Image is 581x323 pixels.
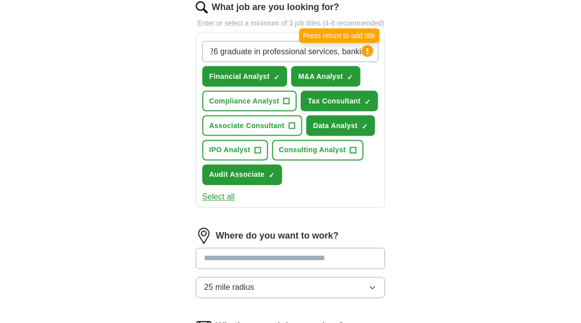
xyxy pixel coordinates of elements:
span: Audit Associate [209,170,265,180]
span: IPO Analyst [209,145,251,156]
button: Associate Consultant [202,116,302,136]
input: Type a job title and press enter [202,41,379,62]
button: Audit Associate✓ [202,165,283,185]
span: Compliance Analyst [209,96,280,106]
span: ✓ [362,123,368,131]
button: Data Analyst✓ [306,116,376,136]
span: M&A Analyst [298,71,343,82]
img: location.png [196,228,212,244]
button: Tax Consultant✓ [301,91,378,112]
label: What job are you looking for? [212,1,339,14]
span: ✓ [365,98,371,106]
span: 25 mile radius [204,282,255,294]
button: M&A Analyst✓ [291,66,361,87]
button: IPO Analyst [202,140,268,161]
p: Enter or select a minimum of 3 job titles (4-8 recommended) [196,18,386,29]
span: ✓ [274,73,280,81]
button: Compliance Analyst [202,91,297,112]
span: Data Analyst [313,121,358,131]
span: Tax Consultant [308,96,361,106]
button: Select all [202,191,235,203]
button: Consulting Analyst [272,140,364,161]
span: Associate Consultant [209,121,285,131]
span: ✓ [269,172,275,180]
span: ✓ [347,73,353,81]
img: search.png [196,2,208,14]
div: Press return to add title [299,29,380,43]
span: Financial Analyst [209,71,270,82]
label: Where do you want to work? [216,230,339,243]
span: Consulting Analyst [279,145,346,156]
button: 25 mile radius [196,277,386,298]
button: Financial Analyst✓ [202,66,288,87]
